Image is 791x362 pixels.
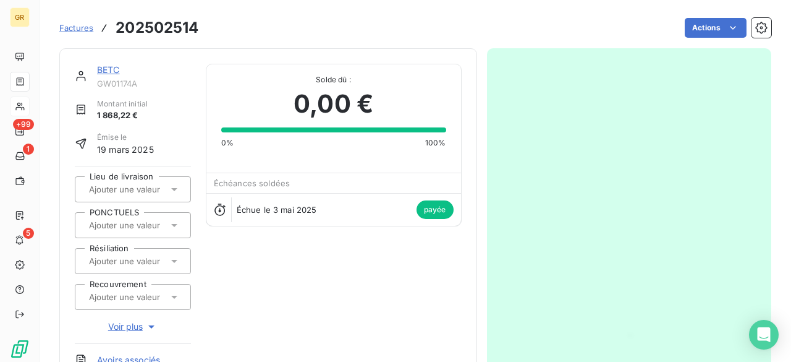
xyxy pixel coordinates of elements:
[23,228,34,239] span: 5
[685,18,747,38] button: Actions
[88,256,212,267] input: Ajouter une valeur
[214,178,290,188] span: Échéances soldées
[10,7,30,27] div: GR
[97,64,120,75] a: BETC
[97,98,148,110] span: Montant initial
[116,17,198,39] h3: 202502514
[88,184,212,195] input: Ajouter une valeur
[237,205,317,215] span: Échue le 3 mai 2025
[97,110,148,122] span: 1 868,22 €
[221,137,234,149] span: 0%
[425,137,446,149] span: 100%
[97,143,154,156] span: 19 mars 2025
[13,119,34,130] span: +99
[88,291,212,303] input: Ajouter une valeur
[597,330,661,335] img: invoice_thumbnail
[221,74,446,85] span: Solde dû :
[97,132,154,143] span: Émise le
[59,22,93,34] a: Factures
[23,144,34,155] span: 1
[88,220,212,231] input: Ajouter une valeur
[749,320,779,350] div: Open Intercom Messenger
[294,85,373,123] span: 0,00 €
[59,23,93,33] span: Factures
[10,339,30,359] img: Logo LeanPay
[97,79,191,88] span: GW01174A
[417,200,454,219] span: payée
[108,321,158,333] span: Voir plus
[75,320,191,334] button: Voir plus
